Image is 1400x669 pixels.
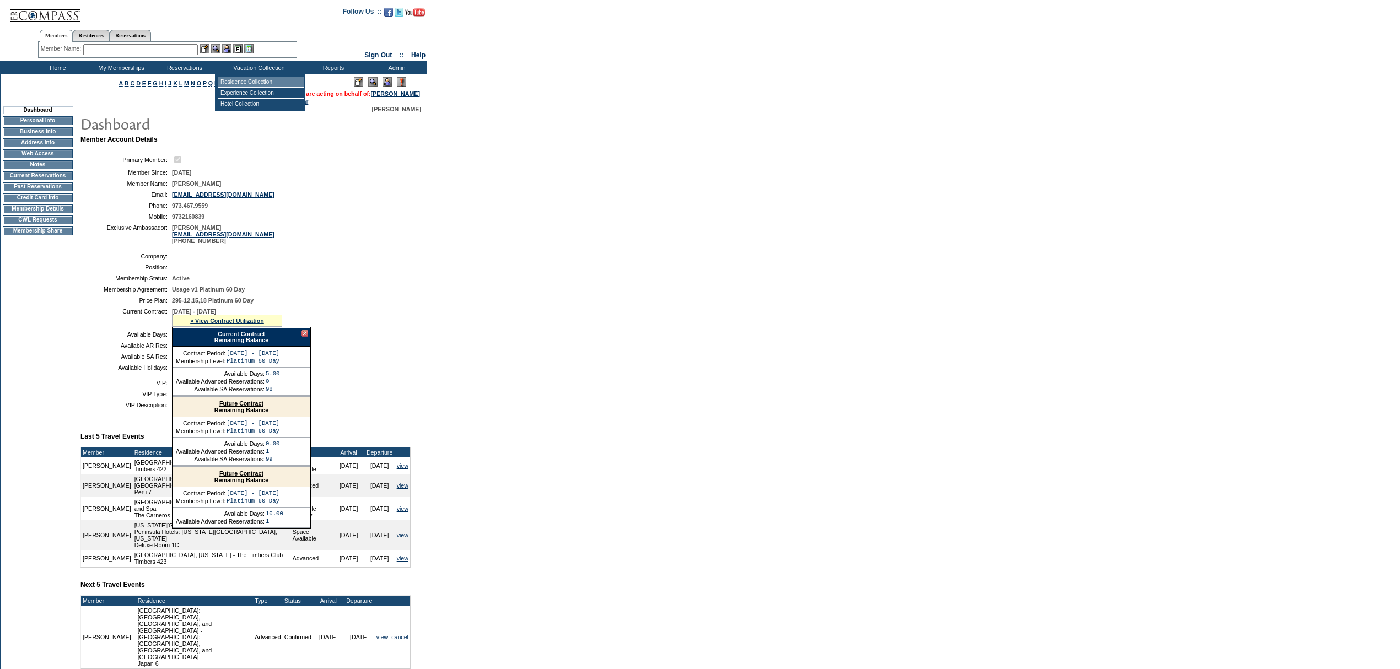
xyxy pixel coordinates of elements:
[3,149,73,158] td: Web Access
[176,350,225,357] td: Contract Period:
[85,364,168,371] td: Available Holidays:
[133,520,291,550] td: [US_STATE][GEOGRAPHIC_DATA], [US_STATE] - The Peninsula Hotels: [US_STATE][GEOGRAPHIC_DATA], [US_...
[172,191,274,198] a: [EMAIL_ADDRESS][DOMAIN_NAME]
[266,448,280,455] td: 1
[364,497,395,520] td: [DATE]
[85,253,168,260] td: Company:
[85,342,168,349] td: Available AR Res:
[294,90,420,97] span: You are acting on behalf of:
[219,400,263,407] a: Future Contract
[172,169,191,176] span: [DATE]
[3,226,73,235] td: Membership Share
[244,44,254,53] img: b_calculator.gif
[81,606,133,668] td: [PERSON_NAME]
[227,498,279,504] td: Platinum 60 Day
[397,555,408,562] a: view
[85,154,168,165] td: Primary Member:
[3,193,73,202] td: Credit Card Info
[191,80,195,87] a: N
[176,428,225,434] td: Membership Level:
[85,308,168,327] td: Current Contract:
[176,358,225,364] td: Membership Level:
[364,550,395,567] td: [DATE]
[283,596,313,606] td: Status
[3,182,73,191] td: Past Reservations
[283,606,313,668] td: Confirmed
[85,353,168,360] td: Available SA Res:
[85,275,168,282] td: Membership Status:
[173,327,310,347] div: Remaining Balance
[173,397,310,417] div: Remaining Balance
[184,80,189,87] a: M
[313,596,344,606] td: Arrival
[172,275,190,282] span: Active
[85,402,168,408] td: VIP Description:
[85,391,168,397] td: VIP Type:
[172,308,216,315] span: [DATE] - [DATE]
[364,51,392,59] a: Sign Out
[291,497,333,520] td: Space Available Holiday
[395,8,403,17] img: Follow us on Twitter
[333,520,364,550] td: [DATE]
[172,202,208,209] span: 973.467.9559
[384,11,393,18] a: Become our fan on Facebook
[3,171,73,180] td: Current Reservations
[266,456,280,462] td: 99
[291,474,333,497] td: Advanced
[343,7,382,20] td: Follow Us ::
[176,448,265,455] td: Available Advanced Reservations:
[85,213,168,220] td: Mobile:
[384,8,393,17] img: Become our fan on Facebook
[168,80,171,87] a: J
[333,447,364,457] td: Arrival
[215,61,300,74] td: Vacation Collection
[333,550,364,567] td: [DATE]
[85,380,168,386] td: VIP:
[85,180,168,187] td: Member Name:
[218,99,304,109] td: Hotel Collection
[219,470,263,477] a: Future Contract
[125,80,129,87] a: B
[218,88,304,99] td: Experience Collection
[253,606,282,668] td: Advanced
[73,30,110,41] a: Residences
[291,550,333,567] td: Advanced
[203,80,207,87] a: P
[176,518,265,525] td: Available Advanced Reservations:
[81,457,133,474] td: [PERSON_NAME]
[172,297,254,304] span: 295-12,15,18 Platinum 60 Day
[41,44,83,53] div: Member Name:
[405,8,425,17] img: Subscribe to our YouTube Channel
[364,61,427,74] td: Admin
[81,497,133,520] td: [PERSON_NAME]
[81,550,133,567] td: [PERSON_NAME]
[313,606,344,668] td: [DATE]
[227,490,279,497] td: [DATE] - [DATE]
[354,77,363,87] img: Edit Mode
[190,317,264,324] a: » View Contract Utilization
[227,350,279,357] td: [DATE] - [DATE]
[133,550,291,567] td: [GEOGRAPHIC_DATA], [US_STATE] - The Timbers Club Timbers 423
[253,596,282,606] td: Type
[133,497,291,520] td: [GEOGRAPHIC_DATA], [US_STATE] - Carneros Resort and Spa The Carneros Resort and Spa 12
[200,44,209,53] img: b_edit.gif
[85,191,168,198] td: Email:
[333,497,364,520] td: [DATE]
[291,447,333,457] td: Type
[211,44,220,53] img: View
[176,386,265,392] td: Available SA Reservations:
[364,520,395,550] td: [DATE]
[3,116,73,125] td: Personal Info
[110,30,151,41] a: Reservations
[130,80,134,87] a: C
[395,11,403,18] a: Follow us on Twitter
[3,160,73,169] td: Notes
[176,370,265,377] td: Available Days:
[85,202,168,209] td: Phone:
[176,420,225,427] td: Contract Period:
[400,51,404,59] span: ::
[172,213,204,220] span: 9732160839
[405,11,425,18] a: Subscribe to our YouTube Channel
[266,510,283,517] td: 10.00
[142,80,146,87] a: E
